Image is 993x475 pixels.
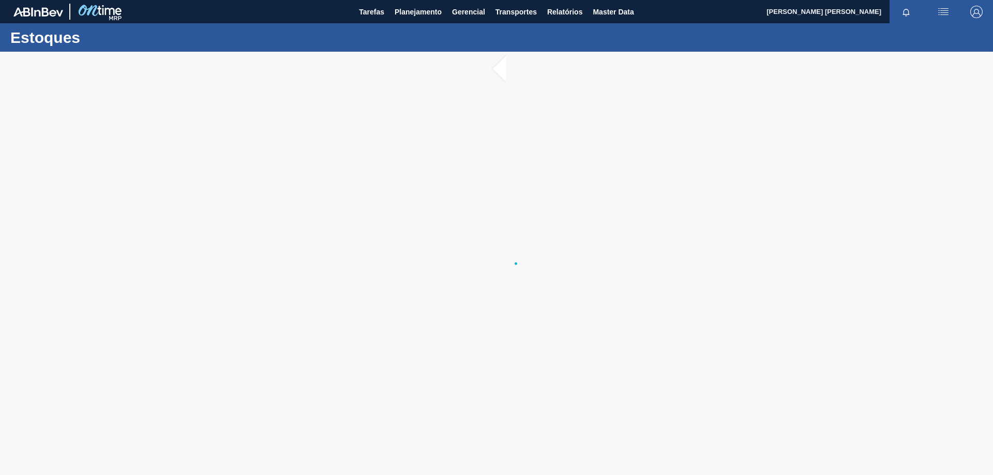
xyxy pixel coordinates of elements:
img: userActions [937,6,950,18]
span: Planejamento [395,6,442,18]
span: Master Data [593,6,634,18]
span: Transportes [495,6,537,18]
span: Gerencial [452,6,485,18]
button: Notificações [890,5,923,19]
span: Tarefas [359,6,384,18]
img: TNhmsLtSVTkK8tSr43FrP2fwEKptu5GPRR3wAAAABJRU5ErkJggg== [13,7,63,17]
span: Relatórios [547,6,582,18]
h1: Estoques [10,32,194,43]
img: Logout [970,6,983,18]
